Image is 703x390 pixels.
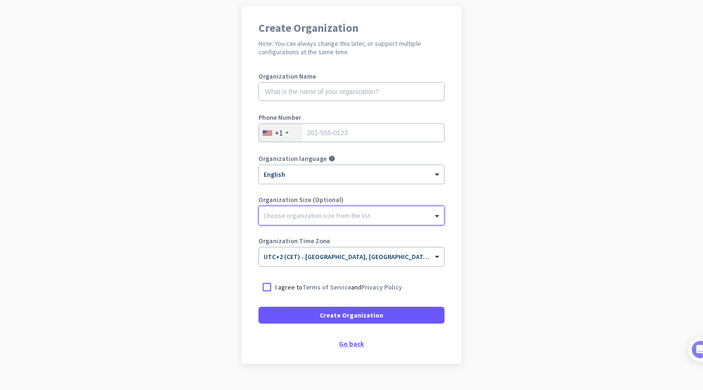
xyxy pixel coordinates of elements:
button: Create Organization [258,307,445,324]
span: Create Organization [320,311,383,320]
a: Privacy Policy [361,283,402,291]
div: Go back [258,340,445,347]
label: Organization Size (Optional) [258,196,445,203]
i: help [329,155,335,162]
h2: Note: You can always change this later, or support multiple configurations at the same time [258,39,445,56]
label: Organization language [258,155,327,162]
label: Phone Number [258,114,445,121]
h1: Create Organization [258,22,445,34]
input: 201-555-0123 [258,123,445,142]
p: I agree to and [275,282,402,292]
input: What is the name of your organization? [258,82,445,101]
label: Organization Name [258,73,445,79]
label: Organization Time Zone [258,238,445,244]
div: +1 [275,128,283,137]
a: Terms of Service [302,283,351,291]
